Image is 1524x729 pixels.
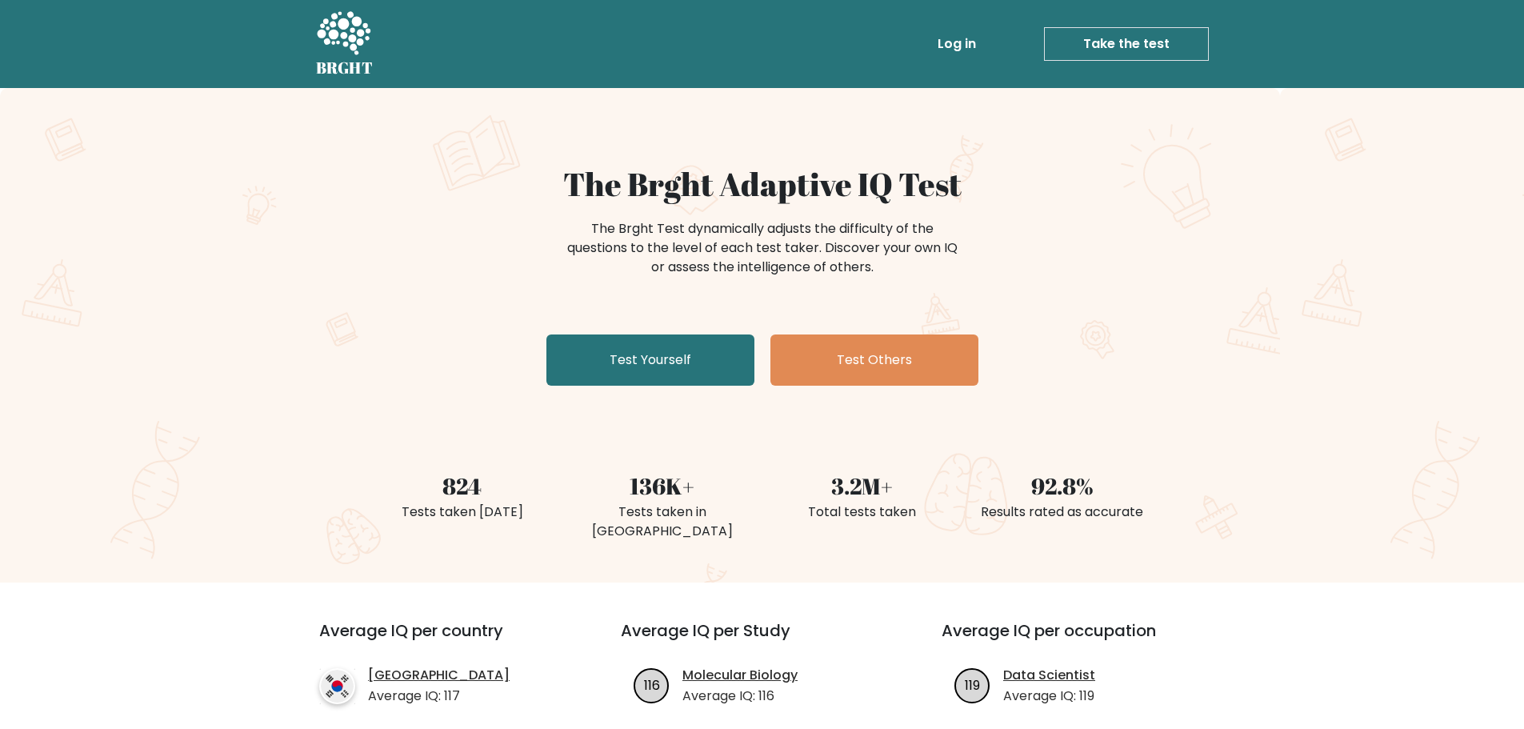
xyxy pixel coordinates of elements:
[942,621,1224,659] h3: Average IQ per occupation
[682,687,798,706] p: Average IQ: 116
[572,503,753,541] div: Tests taken in [GEOGRAPHIC_DATA]
[965,675,980,694] text: 119
[931,28,982,60] a: Log in
[644,675,660,694] text: 116
[621,621,903,659] h3: Average IQ per Study
[772,469,953,503] div: 3.2M+
[772,503,953,522] div: Total tests taken
[1003,666,1095,685] a: Data Scientist
[372,469,553,503] div: 824
[572,469,753,503] div: 136K+
[1044,27,1209,61] a: Take the test
[319,621,563,659] h3: Average IQ per country
[562,219,962,277] div: The Brght Test dynamically adjusts the difficulty of the questions to the level of each test take...
[368,687,510,706] p: Average IQ: 117
[368,666,510,685] a: [GEOGRAPHIC_DATA]
[546,334,754,386] a: Test Yourself
[1003,687,1095,706] p: Average IQ: 119
[682,666,798,685] a: Molecular Biology
[316,6,374,82] a: BRGHT
[770,334,978,386] a: Test Others
[319,668,355,704] img: country
[972,503,1153,522] div: Results rated as accurate
[372,165,1153,203] h1: The Brght Adaptive IQ Test
[316,58,374,78] h5: BRGHT
[972,469,1153,503] div: 92.8%
[372,503,553,522] div: Tests taken [DATE]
